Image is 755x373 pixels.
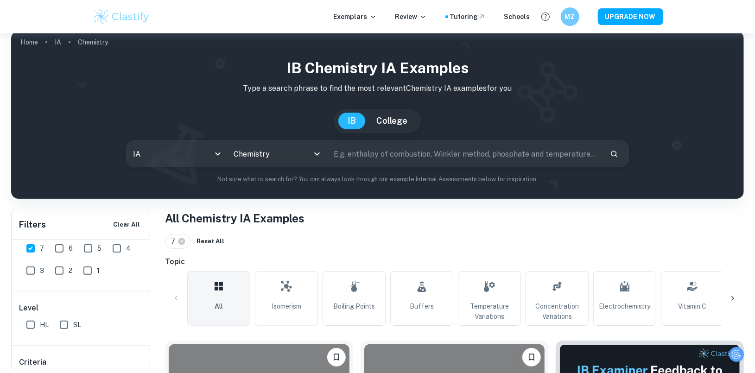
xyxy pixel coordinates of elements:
button: College [367,113,417,129]
h6: Filters [19,218,46,231]
img: Clastify logo [92,7,151,26]
h6: Level [19,303,143,314]
span: 3 [40,266,44,276]
h6: Topic [165,256,744,267]
span: 6 [69,243,73,253]
button: Bookmark [522,348,541,367]
a: Schools [504,12,530,22]
p: Review [395,12,427,22]
div: IA [127,141,226,167]
span: Temperature Variations [462,301,517,322]
button: IB [338,113,365,129]
h6: Criteria [19,357,46,368]
span: Buffers [410,301,434,311]
button: Clear All [111,218,142,232]
span: Concentration Variations [530,301,584,322]
div: 7 [165,234,190,249]
span: 7 [40,243,44,253]
h1: IB Chemistry IA examples [19,57,736,79]
h6: MZ [565,12,575,22]
a: Home [20,36,38,49]
span: 1 [97,266,100,276]
span: All [215,301,223,311]
span: Isomerism [272,301,301,311]
button: Search [606,146,622,162]
button: Reset All [194,234,227,248]
a: IA [55,36,61,49]
button: Bookmark [327,348,346,367]
span: SL [73,320,81,330]
span: 4 [126,243,131,253]
p: Type a search phrase to find the most relevant Chemistry IA examples for you [19,83,736,94]
button: MZ [561,7,579,26]
input: E.g. enthalpy of combustion, Winkler method, phosphate and temperature... [327,141,602,167]
span: 5 [97,243,102,253]
span: Boiling Points [333,301,375,311]
p: Chemistry [78,37,108,47]
span: 7 [171,236,179,247]
p: Not sure what to search for? You can always look through our example Internal Assessments below f... [19,175,736,184]
p: Exemplars [334,12,377,22]
button: Help and Feedback [538,9,553,25]
button: Open [311,147,324,160]
a: Tutoring [450,12,486,22]
span: 2 [69,266,72,276]
span: HL [40,320,49,330]
h1: All Chemistry IA Examples [165,210,744,227]
span: Electrochemistry [599,301,651,311]
button: UPGRADE NOW [598,8,663,25]
span: Vitamin C [679,301,707,311]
